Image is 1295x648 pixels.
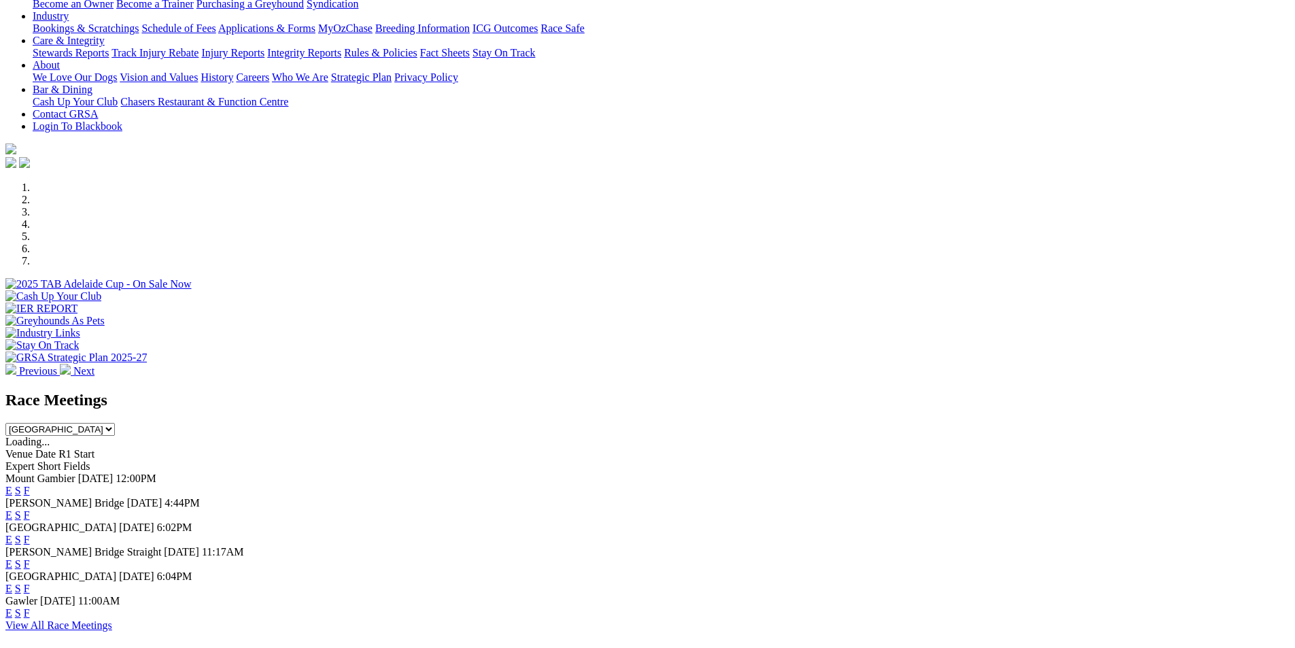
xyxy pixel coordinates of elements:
[33,22,1290,35] div: Industry
[33,120,122,132] a: Login To Blackbook
[318,22,373,34] a: MyOzChase
[127,497,162,509] span: [DATE]
[5,546,161,558] span: [PERSON_NAME] Bridge Straight
[15,607,21,619] a: S
[5,290,101,303] img: Cash Up Your Club
[24,607,30,619] a: F
[33,108,98,120] a: Contact GRSA
[5,473,75,484] span: Mount Gambier
[202,546,244,558] span: 11:17AM
[111,47,198,58] a: Track Injury Rebate
[5,558,12,570] a: E
[5,143,16,154] img: logo-grsa-white.png
[5,570,116,582] span: [GEOGRAPHIC_DATA]
[15,485,21,496] a: S
[236,71,269,83] a: Careers
[218,22,315,34] a: Applications & Forms
[78,473,114,484] span: [DATE]
[60,364,71,375] img: chevron-right-pager-white.svg
[33,71,1290,84] div: About
[19,157,30,168] img: twitter.svg
[540,22,584,34] a: Race Safe
[420,47,470,58] a: Fact Sheets
[33,47,1290,59] div: Care & Integrity
[5,339,79,352] img: Stay On Track
[15,583,21,594] a: S
[201,71,233,83] a: History
[33,96,1290,108] div: Bar & Dining
[37,460,61,472] span: Short
[15,558,21,570] a: S
[141,22,215,34] a: Schedule of Fees
[33,10,69,22] a: Industry
[33,35,105,46] a: Care & Integrity
[5,327,80,339] img: Industry Links
[5,448,33,460] span: Venue
[19,365,57,377] span: Previous
[5,157,16,168] img: facebook.svg
[15,509,21,521] a: S
[60,365,94,377] a: Next
[5,365,60,377] a: Previous
[33,22,139,34] a: Bookings & Scratchings
[5,315,105,327] img: Greyhounds As Pets
[33,47,109,58] a: Stewards Reports
[5,278,192,290] img: 2025 TAB Adelaide Cup - On Sale Now
[116,473,156,484] span: 12:00PM
[375,22,470,34] a: Breeding Information
[157,522,192,533] span: 6:02PM
[33,71,117,83] a: We Love Our Dogs
[5,595,37,607] span: Gawler
[5,352,147,364] img: GRSA Strategic Plan 2025-27
[120,96,288,107] a: Chasers Restaurant & Function Centre
[267,47,341,58] a: Integrity Reports
[5,522,116,533] span: [GEOGRAPHIC_DATA]
[78,595,120,607] span: 11:00AM
[119,522,154,533] span: [DATE]
[24,558,30,570] a: F
[157,570,192,582] span: 6:04PM
[201,47,264,58] a: Injury Reports
[5,497,124,509] span: [PERSON_NAME] Bridge
[33,96,118,107] a: Cash Up Your Club
[73,365,94,377] span: Next
[24,509,30,521] a: F
[165,497,200,509] span: 4:44PM
[24,485,30,496] a: F
[120,71,198,83] a: Vision and Values
[272,71,328,83] a: Who We Are
[5,583,12,594] a: E
[58,448,94,460] span: R1 Start
[5,509,12,521] a: E
[164,546,199,558] span: [DATE]
[40,595,75,607] span: [DATE]
[33,59,60,71] a: About
[5,534,12,545] a: E
[5,460,35,472] span: Expert
[24,534,30,545] a: F
[5,485,12,496] a: E
[331,71,392,83] a: Strategic Plan
[119,570,154,582] span: [DATE]
[472,22,538,34] a: ICG Outcomes
[5,619,112,631] a: View All Race Meetings
[5,391,1290,409] h2: Race Meetings
[63,460,90,472] span: Fields
[472,47,535,58] a: Stay On Track
[33,84,92,95] a: Bar & Dining
[394,71,458,83] a: Privacy Policy
[5,607,12,619] a: E
[35,448,56,460] span: Date
[24,583,30,594] a: F
[5,436,50,447] span: Loading...
[5,303,77,315] img: IER REPORT
[344,47,417,58] a: Rules & Policies
[15,534,21,545] a: S
[5,364,16,375] img: chevron-left-pager-white.svg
